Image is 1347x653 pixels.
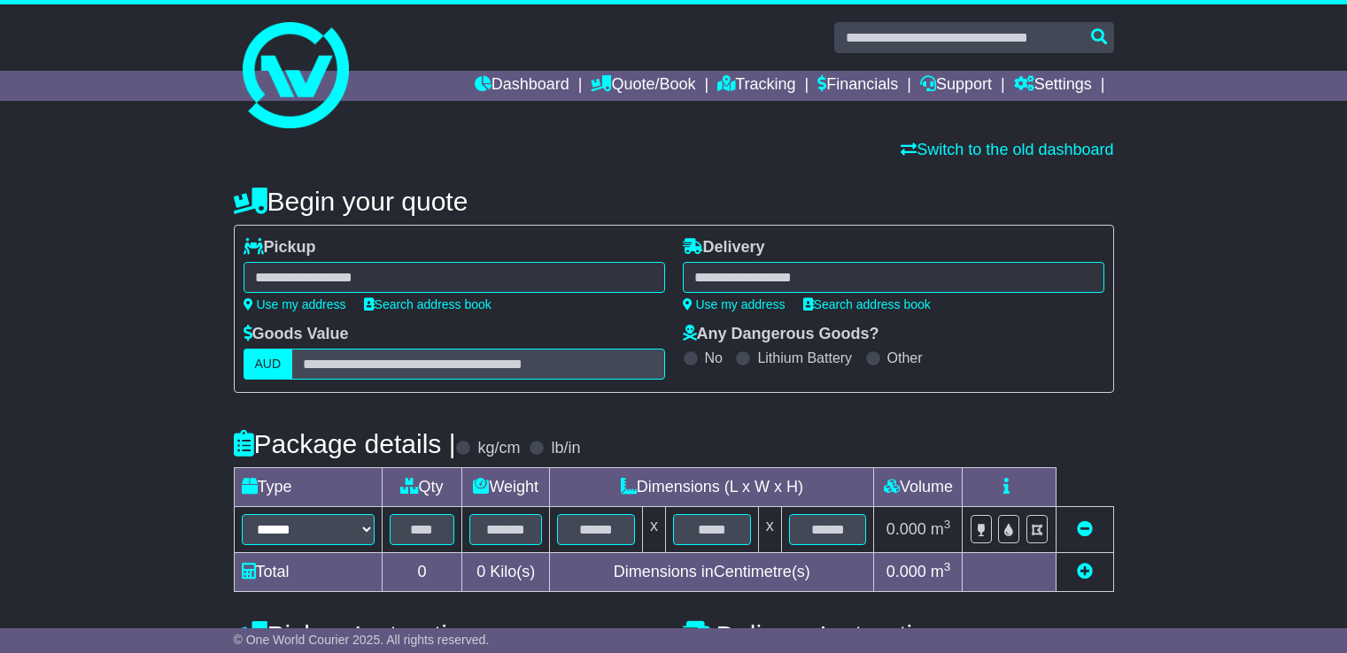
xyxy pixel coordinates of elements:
[234,187,1114,216] h4: Begin your quote
[462,553,550,592] td: Kilo(s)
[234,620,665,649] h4: Pickup Instructions
[757,350,852,366] label: Lithium Battery
[382,468,462,507] td: Qty
[705,350,723,366] label: No
[758,507,781,553] td: x
[244,325,349,344] label: Goods Value
[1014,71,1092,101] a: Settings
[364,297,492,311] a: Search address book
[901,141,1113,158] a: Switch to the old dashboard
[462,468,550,507] td: Weight
[944,518,951,531] sup: 3
[717,71,795,101] a: Tracking
[234,553,382,592] td: Total
[244,238,316,257] label: Pickup
[874,468,963,507] td: Volume
[931,563,951,580] span: m
[886,563,926,580] span: 0.000
[550,553,874,592] td: Dimensions in Centimetre(s)
[920,71,992,101] a: Support
[944,560,951,573] sup: 3
[477,439,520,458] label: kg/cm
[476,563,485,580] span: 0
[234,633,490,647] span: © One World Courier 2025. All rights reserved.
[817,71,898,101] a: Financials
[931,520,951,538] span: m
[382,553,462,592] td: 0
[683,620,1114,649] h4: Delivery Instructions
[642,507,665,553] td: x
[551,439,580,458] label: lb/in
[244,297,346,311] a: Use my address
[887,350,923,366] label: Other
[475,71,569,101] a: Dashboard
[244,349,293,380] label: AUD
[886,520,926,538] span: 0.000
[234,429,456,458] h4: Package details |
[683,325,879,344] label: Any Dangerous Goods?
[591,71,695,101] a: Quote/Book
[1077,520,1093,538] a: Remove this item
[683,297,786,311] a: Use my address
[1077,563,1093,580] a: Add new item
[234,468,382,507] td: Type
[683,238,765,257] label: Delivery
[803,297,931,311] a: Search address book
[550,468,874,507] td: Dimensions (L x W x H)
